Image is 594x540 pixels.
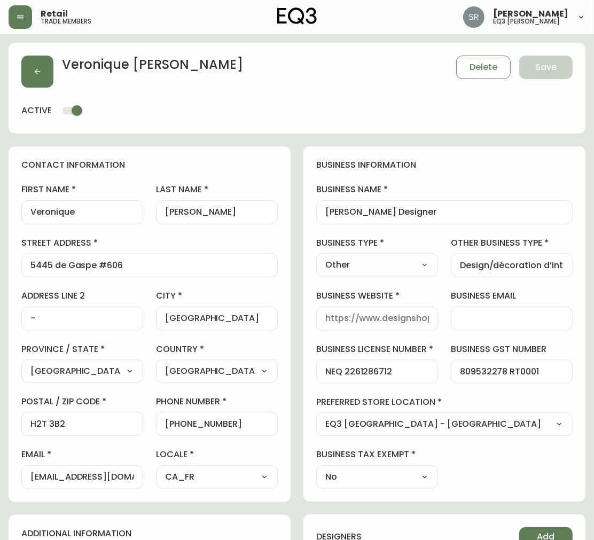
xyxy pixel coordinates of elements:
[456,56,511,79] button: Delete
[493,18,560,25] h5: eq3 [PERSON_NAME]
[156,343,278,355] label: country
[316,184,573,195] label: business name
[316,237,438,249] label: business type
[156,184,278,195] label: last name
[156,290,278,302] label: city
[62,56,243,79] h2: Veronique [PERSON_NAME]
[463,6,484,28] img: ecb3b61e70eec56d095a0ebe26764225
[156,449,278,460] label: locale
[493,10,568,18] span: [PERSON_NAME]
[41,10,68,18] span: Retail
[451,290,573,302] label: business email
[21,449,143,460] label: email
[316,159,573,171] h4: business information
[21,528,278,539] h4: additional information
[316,449,438,460] label: business tax exempt
[21,184,143,195] label: first name
[451,343,573,355] label: business gst number
[316,343,438,355] label: business license number
[156,396,278,408] label: phone number
[316,396,573,408] label: preferred store location
[21,396,143,408] label: postal / zip code
[21,159,278,171] h4: contact information
[21,105,52,116] h4: active
[41,18,91,25] h5: trade members
[277,7,317,25] img: logo
[325,314,429,324] input: https://www.designshop.com
[21,343,143,355] label: province / state
[451,237,573,249] label: other business type
[21,237,278,249] label: street address
[21,290,143,302] label: address line 2
[316,290,438,302] label: business website
[470,61,497,73] span: Delete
